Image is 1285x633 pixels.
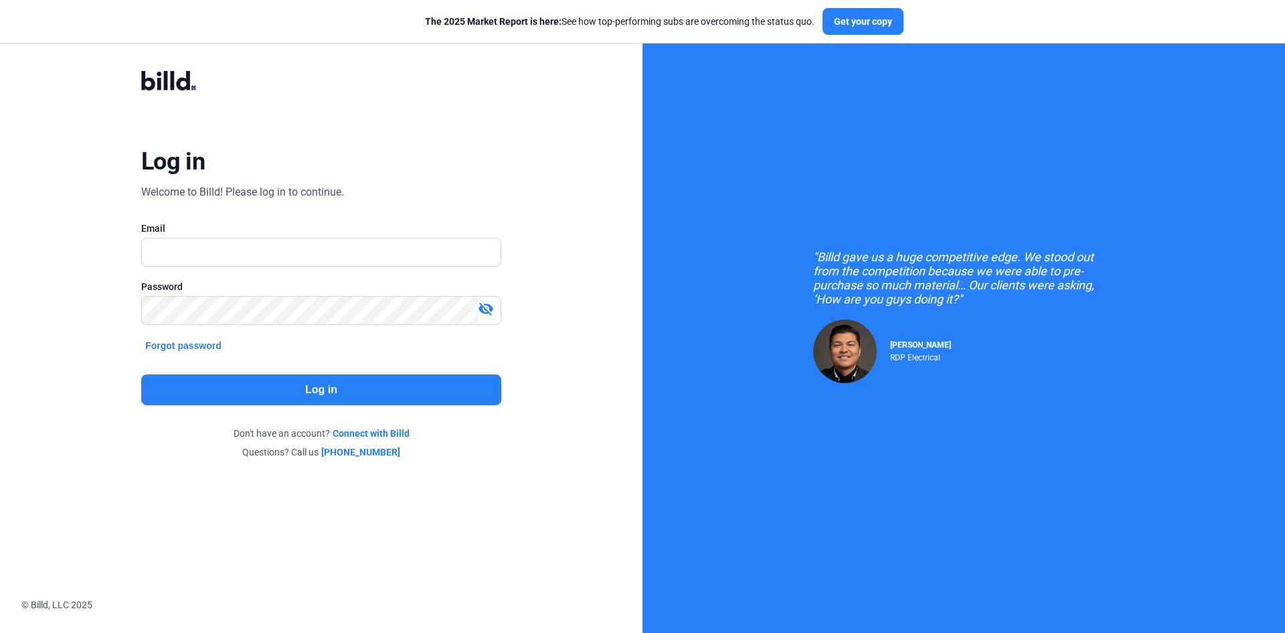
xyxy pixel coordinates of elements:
div: Log in [141,147,205,176]
button: Forgot password [141,338,226,353]
div: Password [141,280,501,293]
a: Connect with Billd [333,427,410,440]
a: [PHONE_NUMBER] [321,445,400,459]
div: See how top-performing subs are overcoming the status quo. [425,15,815,28]
div: "Billd gave us a huge competitive edge. We stood out from the competition because we were able to... [813,250,1114,306]
div: Don't have an account? [141,427,501,440]
span: The 2025 Market Report is here: [425,16,562,27]
div: Welcome to Billd! Please log in to continue. [141,184,344,200]
div: Email [141,222,501,235]
button: Log in [141,374,501,405]
mat-icon: visibility_off [478,301,494,317]
img: Raul Pacheco [813,320,877,383]
button: Get your copy [823,8,904,35]
span: [PERSON_NAME] [890,340,951,350]
div: RDP Electrical [890,350,951,362]
div: Questions? Call us [141,445,501,459]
